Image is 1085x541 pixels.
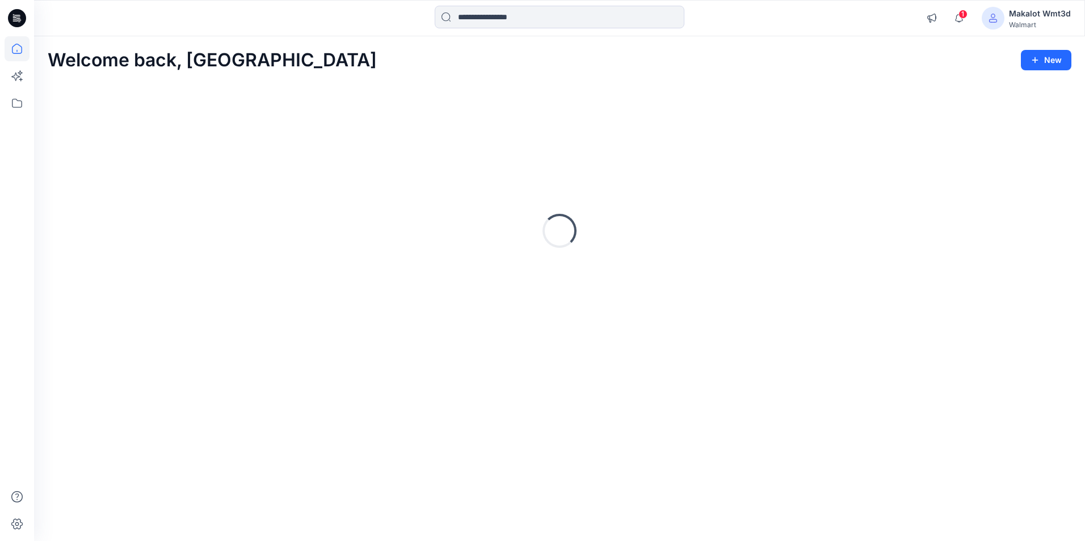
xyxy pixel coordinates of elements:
[1009,7,1071,20] div: Makalot Wmt3d
[1009,20,1071,29] div: Walmart
[958,10,968,19] span: 1
[48,50,377,71] h2: Welcome back, [GEOGRAPHIC_DATA]
[989,14,998,23] svg: avatar
[1021,50,1071,70] button: New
